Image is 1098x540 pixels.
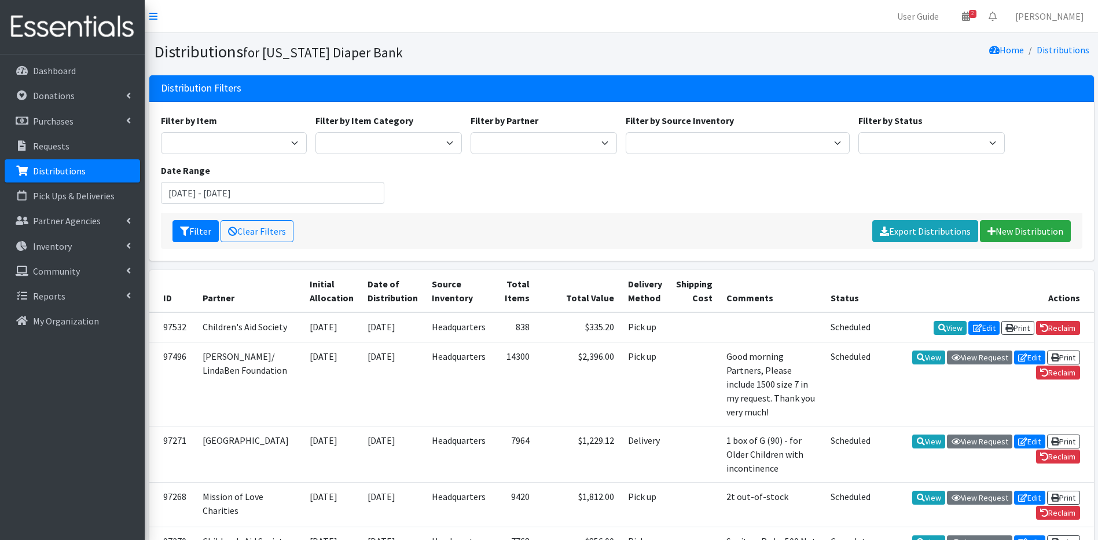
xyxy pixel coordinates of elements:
th: Total Items [493,270,537,312]
a: Export Distributions [872,220,978,242]
td: 14300 [493,342,537,426]
td: Scheduled [824,426,877,482]
th: Source Inventory [425,270,493,312]
a: Reclaim [1036,321,1080,335]
td: 838 [493,312,537,342]
a: View [934,321,967,335]
td: Scheduled [824,312,877,342]
input: January 1, 2011 - December 31, 2011 [161,182,385,204]
a: Print [1047,351,1080,364]
a: [PERSON_NAME] [1006,5,1093,28]
a: Inventory [5,235,140,258]
td: [DATE] [361,312,425,342]
a: 2 [953,5,979,28]
td: [GEOGRAPHIC_DATA] [196,426,303,482]
a: View [912,435,945,448]
h3: Distribution Filters [161,82,241,94]
td: Headquarters [425,482,493,527]
a: Home [989,44,1024,56]
td: 97271 [149,426,196,482]
td: 97496 [149,342,196,426]
a: Print [1001,321,1034,335]
p: Requests [33,140,69,152]
a: Dashboard [5,59,140,82]
a: Edit [968,321,1000,335]
a: View Request [947,351,1012,364]
span: 2 [969,10,976,18]
td: [DATE] [361,342,425,426]
a: Clear Filters [221,220,293,242]
a: View Request [947,435,1012,448]
a: Requests [5,134,140,158]
label: Filter by Item [161,114,217,127]
p: Donations [33,90,75,101]
td: 7964 [493,426,537,482]
label: Filter by Status [858,114,923,127]
a: User Guide [888,5,948,28]
p: Pick Ups & Deliveries [33,190,115,202]
th: Delivery Method [621,270,669,312]
a: Purchases [5,110,140,133]
a: Community [5,260,140,283]
th: Shipping Cost [669,270,719,312]
a: View [912,351,945,364]
th: Partner [196,270,303,312]
a: Distributions [1037,44,1089,56]
p: My Organization [33,315,99,327]
td: Headquarters [425,426,493,482]
td: Pick up [621,312,669,342]
a: View [912,491,945,505]
label: Date Range [161,163,210,177]
td: Children's Aid Society [196,312,303,342]
th: Initial Allocation [303,270,361,312]
td: Pick up [621,482,669,527]
td: 97532 [149,312,196,342]
th: Actions [877,270,1094,312]
td: Headquarters [425,312,493,342]
td: [DATE] [303,342,361,426]
a: Reclaim [1036,450,1080,464]
p: Dashboard [33,65,76,76]
a: Edit [1014,435,1045,448]
p: Partner Agencies [33,215,101,227]
button: Filter [172,220,219,242]
td: Good morning Partners, Please include 1500 size 7 in my request. Thank you very much! [719,342,824,426]
a: Print [1047,435,1080,448]
td: [PERSON_NAME]/ LindaBen Foundation [196,342,303,426]
td: 9420 [493,482,537,527]
a: Reclaim [1036,366,1080,380]
p: Distributions [33,165,86,177]
td: $335.20 [537,312,621,342]
p: Inventory [33,240,72,252]
td: Headquarters [425,342,493,426]
label: Filter by Partner [471,114,538,127]
th: Status [824,270,877,312]
th: Date of Distribution [361,270,425,312]
a: Reclaim [1036,506,1080,520]
a: Pick Ups & Deliveries [5,184,140,207]
td: [DATE] [303,426,361,482]
td: [DATE] [303,312,361,342]
small: for [US_STATE] Diaper Bank [243,44,403,61]
td: 1 box of G (90) - for Older Children with incontinence [719,426,824,482]
a: Partner Agencies [5,209,140,232]
label: Filter by Item Category [315,114,413,127]
td: Scheduled [824,482,877,527]
td: 2t out-of-stock [719,482,824,527]
td: $2,396.00 [537,342,621,426]
td: [DATE] [303,482,361,527]
a: Donations [5,84,140,107]
p: Reports [33,290,65,302]
h1: Distributions [154,42,618,62]
th: ID [149,270,196,312]
th: Total Value [537,270,621,312]
a: Distributions [5,159,140,183]
td: [DATE] [361,426,425,482]
label: Filter by Source Inventory [626,114,734,127]
a: My Organization [5,309,140,333]
a: Reports [5,284,140,308]
td: $1,229.12 [537,426,621,482]
p: Purchases [33,115,74,127]
a: Edit [1014,491,1045,505]
td: Pick up [621,342,669,426]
